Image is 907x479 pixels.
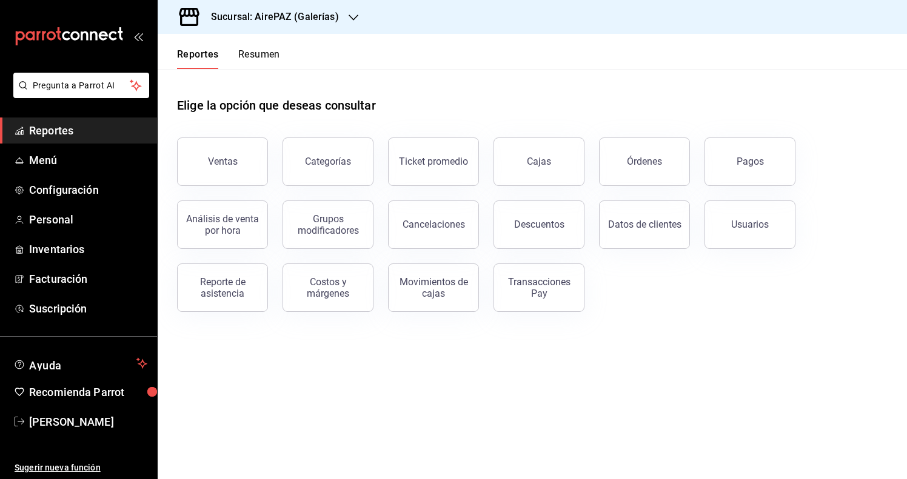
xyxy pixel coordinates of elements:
[33,79,130,92] span: Pregunta a Parrot AI
[29,122,147,139] span: Reportes
[388,137,479,186] button: Ticket promedio
[29,384,147,400] span: Recomienda Parrot
[388,200,479,249] button: Cancelaciones
[283,263,373,312] button: Costos y márgenes
[29,356,132,371] span: Ayuda
[185,276,260,299] div: Reporte de asistencia
[208,156,238,167] div: Ventas
[494,137,584,186] a: Cajas
[29,182,147,198] span: Configuración
[705,137,795,186] button: Pagos
[29,211,147,228] span: Personal
[627,156,662,167] div: Órdenes
[177,137,268,186] button: Ventas
[599,137,690,186] button: Órdenes
[13,73,149,98] button: Pregunta a Parrot AI
[177,200,268,249] button: Análisis de venta por hora
[201,10,339,24] h3: Sucursal: AirePAZ (Galerías)
[185,213,260,236] div: Análisis de venta por hora
[494,200,584,249] button: Descuentos
[396,276,471,299] div: Movimientos de cajas
[494,263,584,312] button: Transacciones Pay
[177,263,268,312] button: Reporte de asistencia
[388,263,479,312] button: Movimientos de cajas
[305,156,351,167] div: Categorías
[599,200,690,249] button: Datos de clientes
[29,152,147,168] span: Menú
[177,48,219,69] button: Reportes
[29,414,147,430] span: [PERSON_NAME]
[29,271,147,287] span: Facturación
[403,219,465,230] div: Cancelaciones
[283,200,373,249] button: Grupos modificadores
[29,300,147,317] span: Suscripción
[527,154,552,169] div: Cajas
[177,96,376,114] h1: Elige la opción que deseas consultar
[399,156,468,167] div: Ticket promedio
[177,48,280,69] div: navigation tabs
[238,48,280,69] button: Resumen
[283,137,373,186] button: Categorías
[608,219,681,230] div: Datos de clientes
[501,276,577,299] div: Transacciones Pay
[514,219,564,230] div: Descuentos
[737,156,764,167] div: Pagos
[731,219,769,230] div: Usuarios
[705,200,795,249] button: Usuarios
[29,241,147,257] span: Inventarios
[8,88,149,101] a: Pregunta a Parrot AI
[290,276,366,299] div: Costos y márgenes
[15,461,147,474] span: Sugerir nueva función
[290,213,366,236] div: Grupos modificadores
[133,31,143,41] button: open_drawer_menu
